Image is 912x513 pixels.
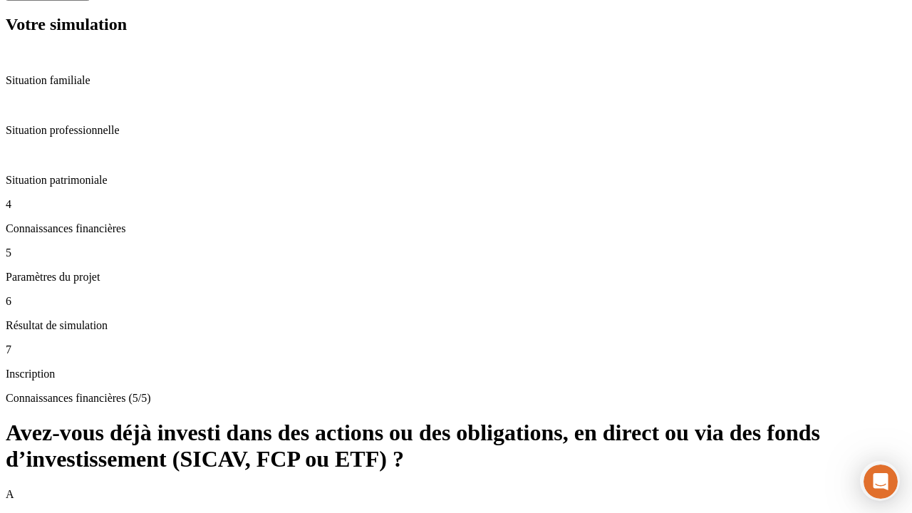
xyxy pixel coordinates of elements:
h2: Votre simulation [6,15,906,34]
h1: Avez-vous déjà investi dans des actions ou des obligations, en direct ou via des fonds d’investis... [6,420,906,472]
p: Connaissances financières [6,222,906,235]
p: Paramètres du projet [6,271,906,284]
p: A [6,488,906,501]
p: 6 [6,295,906,308]
p: Inscription [6,368,906,380]
p: Situation patrimoniale [6,174,906,187]
p: 4 [6,198,906,211]
p: 5 [6,247,906,259]
p: Situation professionnelle [6,124,906,137]
p: Situation familiale [6,74,906,87]
iframe: Intercom live chat discovery launcher [860,461,900,501]
p: Connaissances financières (5/5) [6,392,906,405]
p: Résultat de simulation [6,319,906,332]
p: 7 [6,343,906,356]
iframe: Intercom live chat [864,465,898,499]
